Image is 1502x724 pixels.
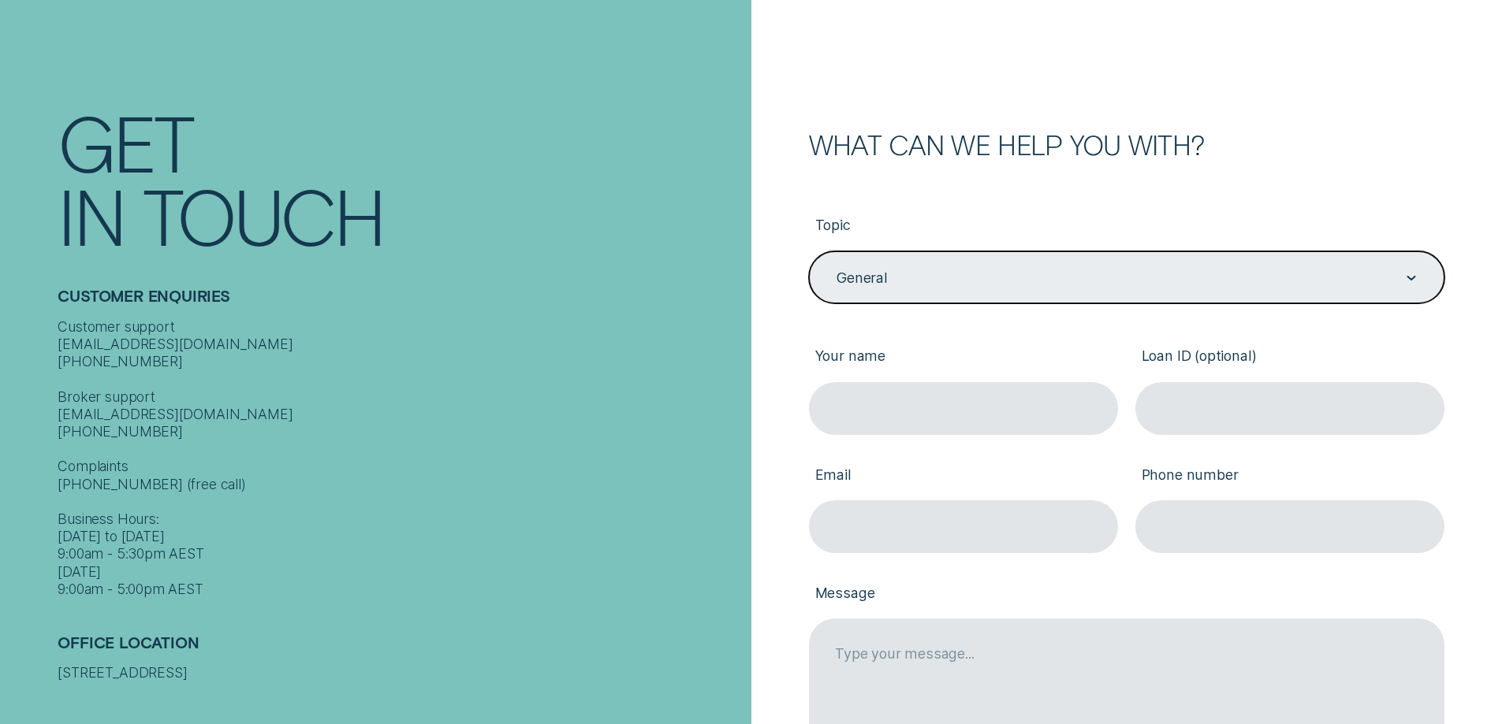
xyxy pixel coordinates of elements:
[809,452,1118,500] label: Email
[58,178,124,251] div: In
[809,570,1444,618] label: Message
[58,287,742,318] h2: Customer Enquiries
[809,132,1444,158] h2: What can we help you with?
[809,202,1444,251] label: Topic
[58,633,742,665] h2: Office Location
[58,664,742,681] div: [STREET_ADDRESS]
[58,105,742,251] h1: Get In Touch
[809,334,1118,382] label: Your name
[58,105,192,178] div: Get
[837,269,888,287] div: General
[143,178,384,251] div: Touch
[1135,452,1444,500] label: Phone number
[58,318,742,599] div: Customer support [EMAIL_ADDRESS][DOMAIN_NAME] [PHONE_NUMBER] Broker support [EMAIL_ADDRESS][DOMAI...
[1135,334,1444,382] label: Loan ID (optional)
